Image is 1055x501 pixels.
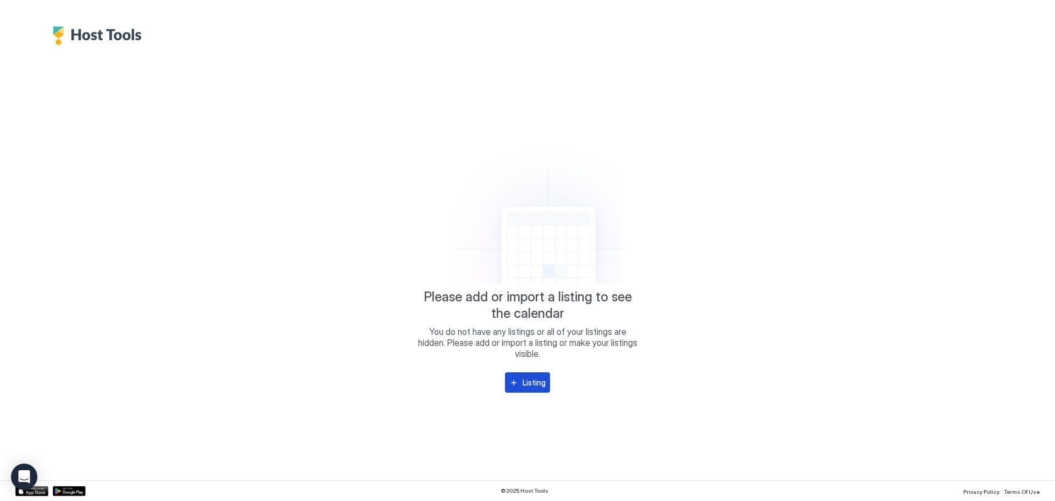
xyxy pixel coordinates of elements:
span: You do not have any listings or all of your listings are hidden. Please add or import a listing o... [418,326,637,359]
a: Terms Of Use [1004,485,1040,497]
a: App Store [15,486,48,496]
span: Privacy Policy [963,488,1000,495]
button: Listing [505,372,550,393]
span: © 2025 Host Tools [501,487,548,494]
div: Open Intercom Messenger [11,464,37,490]
a: Privacy Policy [963,485,1000,497]
div: Host Tools Logo [53,26,147,45]
span: Terms Of Use [1004,488,1040,495]
a: Google Play Store [53,486,86,496]
span: Please add or import a listing to see the calendar [418,289,637,322]
div: Listing [523,377,546,388]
